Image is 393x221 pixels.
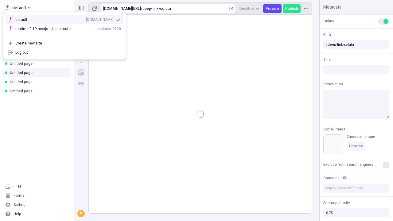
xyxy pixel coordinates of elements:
button: Desktop [237,4,262,13]
div: runtime-0.19-nextjs-14-app-router [15,26,72,31]
button: Preview [263,4,282,13]
span: default [12,4,26,11]
span: Online [323,18,334,24]
button: Choose [347,142,365,151]
div: Untitled page [10,61,66,66]
div: Suggestions [3,13,126,36]
div: / [141,6,142,11]
span: Social Image [323,126,345,132]
div: Choose an image [347,134,375,139]
div: Forms [14,193,25,198]
span: Desktop [239,6,254,11]
div: [URL][DOMAIN_NAME] [103,6,141,11]
input: https://makeswift.com [323,184,389,193]
div: default [15,17,37,22]
span: Exclude from search engines [323,162,373,167]
button: Text [76,55,87,66]
button: Image [76,67,87,78]
span: Path [323,32,331,37]
div: Untitled page [10,89,66,94]
div: Untitled page [10,79,66,84]
div: Untitled page [10,70,66,75]
span: Publish [285,6,298,11]
div: Settings [14,202,28,207]
div: [DOMAIN_NAME] [86,17,114,22]
div: deep-link-soluta [142,6,228,11]
span: Canonical URL [323,175,348,181]
div: localhost:3100 [95,26,121,31]
span: Choose [349,144,363,149]
button: Publish [283,4,301,13]
div: Files [14,184,22,189]
span: Description [323,81,343,87]
button: Button [76,79,87,90]
div: A [78,211,84,217]
span: Title [323,57,331,62]
div: Help [14,211,21,216]
button: Select site [2,3,33,12]
span: Sitemap priority [323,200,350,206]
span: Preview [266,6,279,11]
